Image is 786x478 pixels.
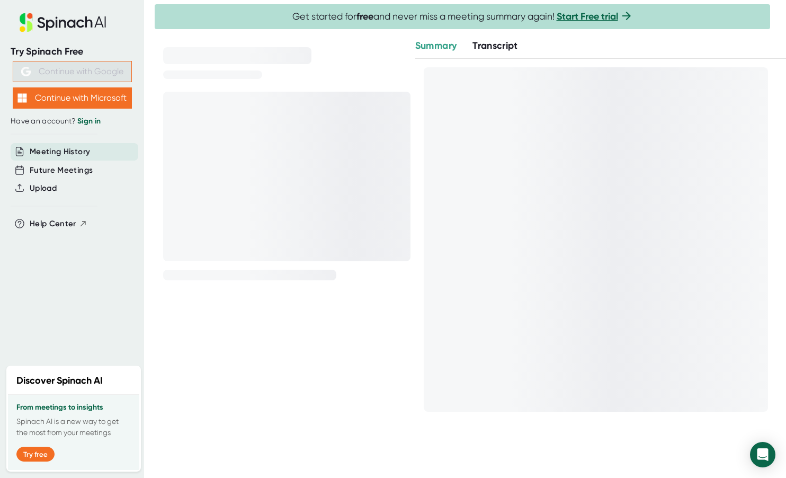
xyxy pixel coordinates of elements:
button: Help Center [30,218,87,230]
div: Try Spinach Free [11,46,133,58]
span: Help Center [30,218,76,230]
h3: From meetings to insights [16,403,131,412]
a: Sign in [77,117,101,126]
button: Future Meetings [30,164,93,176]
b: free [356,11,373,22]
button: Summary [415,39,457,53]
span: Transcript [472,40,518,51]
div: Open Intercom Messenger [750,442,775,467]
p: Spinach AI is a new way to get the most from your meetings [16,416,131,438]
span: Summary [415,40,457,51]
span: Get started for and never miss a meeting summary again! [292,11,633,23]
h2: Discover Spinach AI [16,374,103,388]
img: Aehbyd4JwY73AAAAAElFTkSuQmCC [21,67,31,76]
button: Upload [30,182,57,194]
button: Continue with Microsoft [13,87,132,109]
div: Have an account? [11,117,133,126]
button: Transcript [472,39,518,53]
a: Start Free trial [557,11,618,22]
button: Meeting History [30,146,90,158]
button: Try free [16,447,55,462]
button: Continue with Google [13,61,132,82]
